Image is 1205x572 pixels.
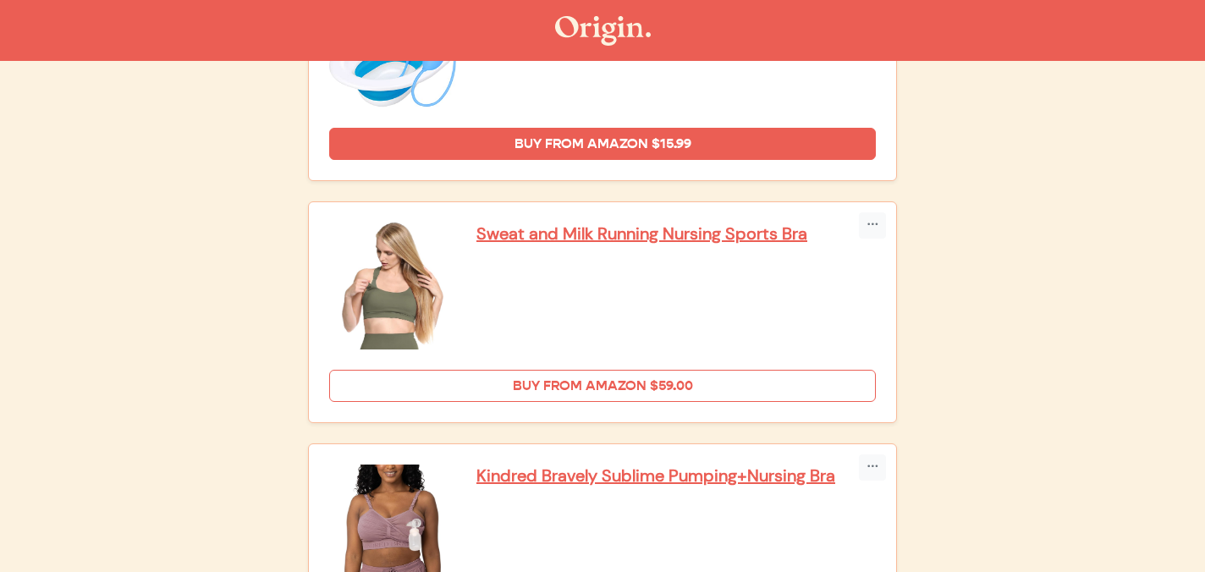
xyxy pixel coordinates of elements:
[476,465,876,487] a: Kindred Bravely Sublime Pumping+Nursing Bra
[329,370,876,402] a: Buy from Amazon $59.00
[555,16,651,46] img: The Origin Shop
[476,223,876,245] a: Sweat and Milk Running Nursing Sports Bra
[329,128,876,160] a: Buy from Amazon $15.99
[329,223,456,349] img: Sweat and Milk Running Nursing Sports Bra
